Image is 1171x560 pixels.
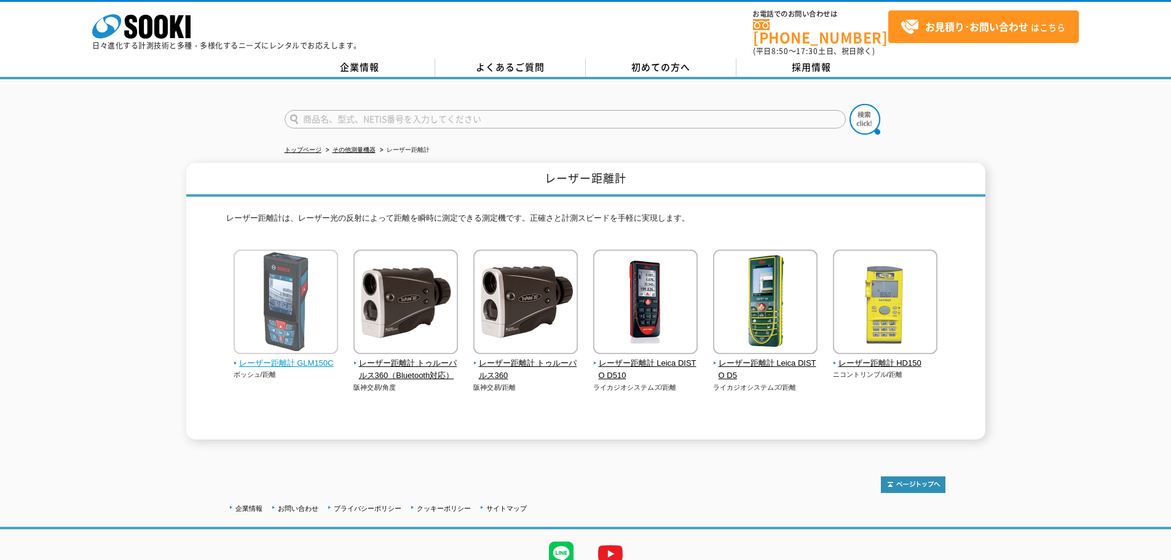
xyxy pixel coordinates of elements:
[417,505,471,512] a: クッキーポリシー
[753,45,875,57] span: (平日 ～ 土日、祝日除く)
[234,369,339,380] p: ボッシュ/距離
[377,144,430,157] li: レーザー距離計
[473,250,578,357] img: レーザー距離計 トゥルーパルス360
[285,110,846,128] input: 商品名、型式、NETIS番号を入力してください
[285,58,435,77] a: 企業情報
[713,382,818,393] p: ライカジオシステムズ/距離
[278,505,318,512] a: お問い合わせ
[435,58,586,77] a: よくあるご質問
[736,58,887,77] a: 採用情報
[353,357,459,383] span: レーザー距離計 トゥルーパルス360（Bluetooth対応）
[586,58,736,77] a: 初めての方へ
[593,357,698,383] span: レーザー距離計 Leica DISTO D510
[473,357,578,383] span: レーザー距離計 トゥルーパルス360
[593,250,698,357] img: レーザー距離計 Leica DISTO D510
[473,382,578,393] p: 阪神交易/距離
[850,104,880,135] img: btn_search.png
[234,250,338,357] img: レーザー距離計 GLM150C
[713,345,818,382] a: レーザー距離計 Leica DISTO D5
[235,505,262,512] a: 企業情報
[833,250,937,357] img: レーザー距離計 HD150
[753,10,888,18] span: お電話でのお問い合わせは
[334,505,401,512] a: プライバシーポリシー
[353,382,459,393] p: 阪神交易/角度
[226,212,945,231] p: レーザー距離計は、レーザー光の反射によって距離を瞬時に測定できる測定機です。正確さと計測スピードを手軽に実現します。
[833,357,938,370] span: レーザー距離計 HD150
[833,345,938,370] a: レーザー距離計 HD150
[796,45,818,57] span: 17:30
[881,476,945,493] img: トップページへ
[353,250,458,357] img: レーザー距離計 トゥルーパルス360（Bluetooth対応）
[593,382,698,393] p: ライカジオシステムズ/距離
[771,45,789,57] span: 8:50
[888,10,1079,43] a: お見積り･お問い合わせはこちら
[901,18,1065,36] span: はこちら
[353,345,459,382] a: レーザー距離計 トゥルーパルス360（Bluetooth対応）
[92,42,361,49] p: 日々進化する計測技術と多種・多様化するニーズにレンタルでお応えします。
[925,19,1028,34] strong: お見積り･お問い合わせ
[631,60,690,74] span: 初めての方へ
[234,357,339,370] span: レーザー距離計 GLM150C
[713,250,818,357] img: レーザー距離計 Leica DISTO D5
[753,19,888,44] a: [PHONE_NUMBER]
[486,505,527,512] a: サイトマップ
[333,146,376,153] a: その他測量機器
[186,163,985,197] h1: レーザー距離計
[593,345,698,382] a: レーザー距離計 Leica DISTO D510
[234,345,339,370] a: レーザー距離計 GLM150C
[833,369,938,380] p: ニコントリンブル/距離
[285,146,321,153] a: トップページ
[473,345,578,382] a: レーザー距離計 トゥルーパルス360
[713,357,818,383] span: レーザー距離計 Leica DISTO D5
